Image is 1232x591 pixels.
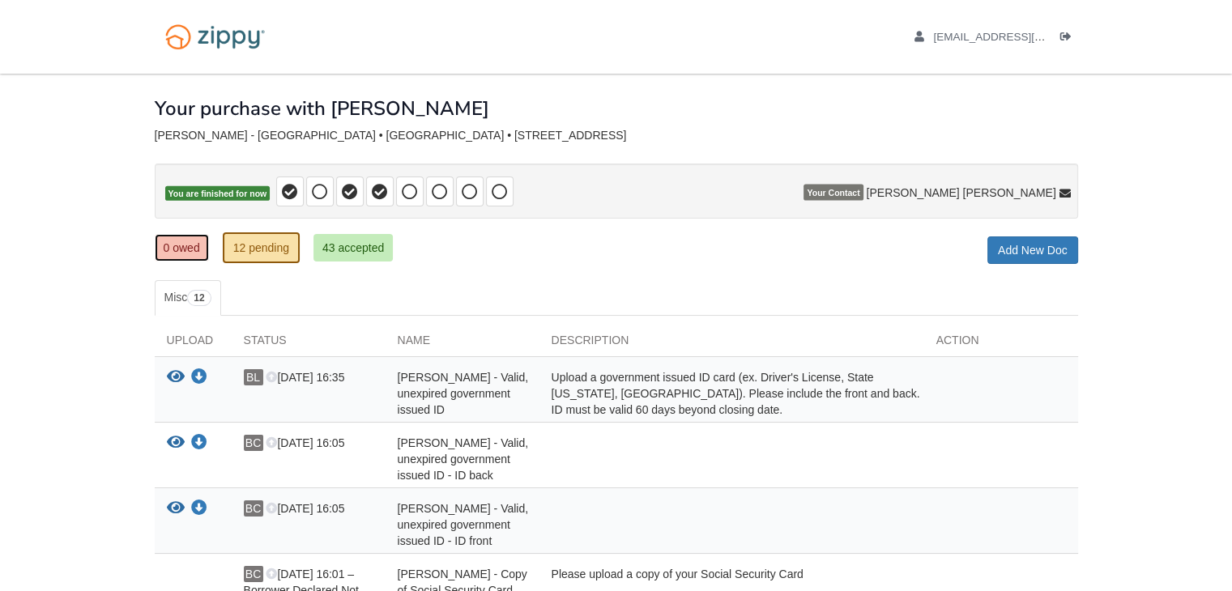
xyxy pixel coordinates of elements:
div: Status [232,332,386,356]
span: BC [244,500,263,517]
a: Download Bradley Lmep - Valid, unexpired government issued ID [191,372,207,385]
a: Download Breanna Creekmore - Valid, unexpired government issued ID - ID back [191,437,207,450]
span: 12 [187,290,211,306]
div: Description [539,332,924,356]
div: Name [386,332,539,356]
span: Your Contact [804,185,863,201]
button: View Bradley Lmep - Valid, unexpired government issued ID [167,369,185,386]
h1: Your purchase with [PERSON_NAME] [155,98,489,119]
button: View Breanna Creekmore - Valid, unexpired government issued ID - ID back [167,435,185,452]
div: Action [924,332,1078,356]
span: BC [244,566,263,582]
span: [DATE] 16:05 [266,502,344,515]
a: 0 owed [155,234,209,261]
button: View Breanna Creekmore - Valid, unexpired government issued ID - ID front [167,500,185,517]
span: [PERSON_NAME] - Valid, unexpired government issued ID [398,371,529,416]
a: edit profile [914,31,1119,47]
a: 12 pending [223,232,300,263]
div: Upload [155,332,232,356]
a: Log out [1060,31,1078,47]
a: Add New Doc [987,236,1078,264]
div: Upload a government issued ID card (ex. Driver's License, State [US_STATE], [GEOGRAPHIC_DATA]). P... [539,369,924,418]
a: 43 accepted [313,234,393,261]
img: Logo [155,16,275,57]
span: [PERSON_NAME] - Valid, unexpired government issued ID - ID front [398,502,529,547]
span: [PERSON_NAME] [PERSON_NAME] [866,185,1055,201]
span: [DATE] 16:05 [266,436,344,449]
span: You are finished for now [165,186,271,202]
span: BL [244,369,263,385]
div: [PERSON_NAME] - [GEOGRAPHIC_DATA] • [GEOGRAPHIC_DATA] • [STREET_ADDRESS] [155,129,1078,142]
span: [PERSON_NAME] - Valid, unexpired government issued ID - ID back [398,436,529,482]
span: [DATE] 16:35 [266,371,344,384]
span: becreekmore@gmail.com [933,31,1119,43]
a: Download Breanna Creekmore - Valid, unexpired government issued ID - ID front [191,503,207,516]
a: Misc [155,280,221,316]
span: BC [244,435,263,451]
